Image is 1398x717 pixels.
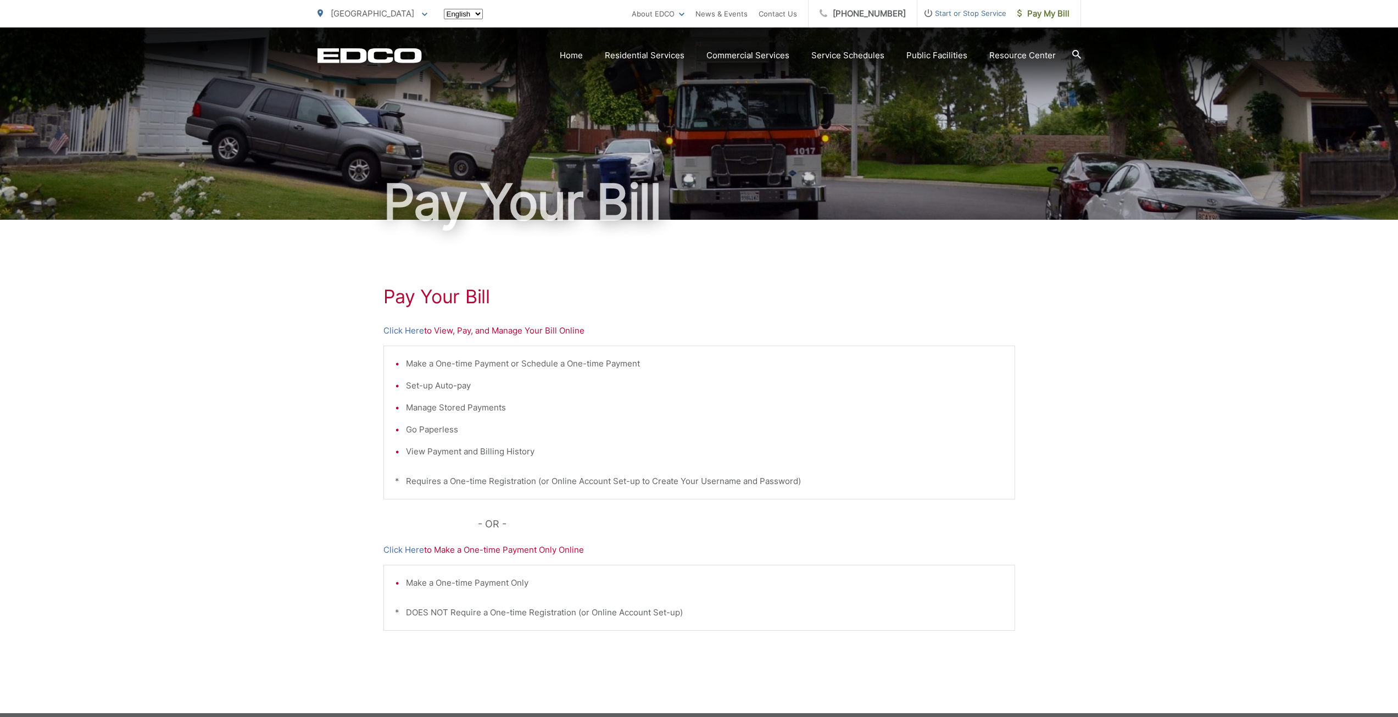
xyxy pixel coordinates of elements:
li: Set-up Auto-pay [406,379,1004,392]
p: * Requires a One-time Registration (or Online Account Set-up to Create Your Username and Password) [395,475,1004,488]
a: About EDCO [632,7,684,20]
p: * DOES NOT Require a One-time Registration (or Online Account Set-up) [395,606,1004,619]
select: Select a language [444,9,483,19]
h1: Pay Your Bill [318,175,1081,230]
li: View Payment and Billing History [406,445,1004,458]
p: to View, Pay, and Manage Your Bill Online [383,324,1015,337]
a: Public Facilities [906,49,967,62]
a: Commercial Services [706,49,789,62]
span: Pay My Bill [1017,7,1070,20]
h1: Pay Your Bill [383,286,1015,308]
a: Resource Center [989,49,1056,62]
span: [GEOGRAPHIC_DATA] [331,8,414,19]
a: News & Events [695,7,748,20]
a: EDCD logo. Return to the homepage. [318,48,422,63]
li: Go Paperless [406,423,1004,436]
a: Click Here [383,543,424,557]
a: Contact Us [759,7,797,20]
a: Click Here [383,324,424,337]
li: Make a One-time Payment Only [406,576,1004,590]
p: to Make a One-time Payment Only Online [383,543,1015,557]
li: Manage Stored Payments [406,401,1004,414]
li: Make a One-time Payment or Schedule a One-time Payment [406,357,1004,370]
p: - OR - [478,516,1015,532]
a: Service Schedules [811,49,884,62]
a: Residential Services [605,49,684,62]
a: Home [560,49,583,62]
